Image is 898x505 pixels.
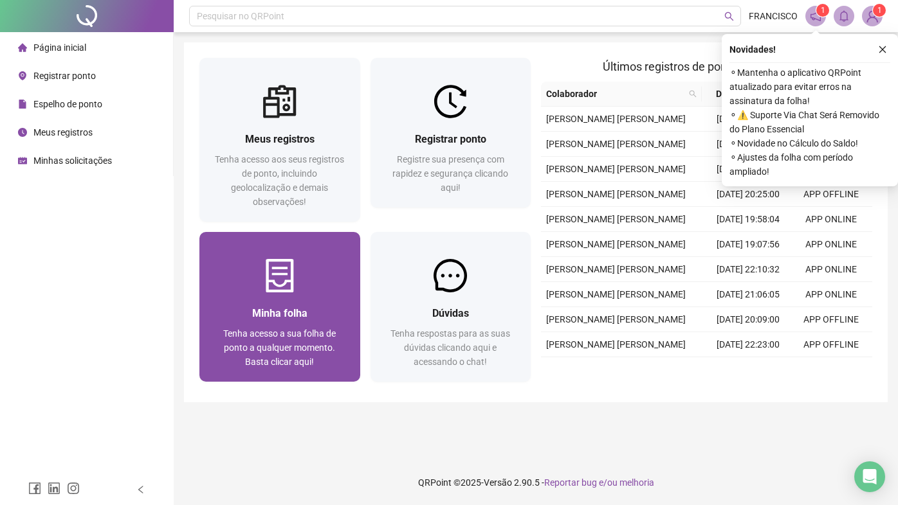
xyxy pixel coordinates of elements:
[729,108,890,136] span: ⚬ ⚠️ Suporte Via Chat Será Removido do Plano Essencial
[546,314,686,324] span: [PERSON_NAME] [PERSON_NAME]
[873,4,886,17] sup: Atualize o seu contato no menu Meus Dados
[789,182,872,207] td: APP OFFLINE
[729,66,890,108] span: ⚬ Mantenha o aplicativo QRPoint atualizado para evitar erros na assinatura da folha!
[546,114,686,124] span: [PERSON_NAME] [PERSON_NAME]
[199,232,360,382] a: Minha folhaTenha acesso a sua folha de ponto a qualquer momento. Basta clicar aqui!
[48,482,60,495] span: linkedin
[863,6,882,26] img: 88472
[789,257,872,282] td: APP ONLINE
[724,12,734,21] span: search
[546,289,686,299] span: [PERSON_NAME] [PERSON_NAME]
[223,328,336,367] span: Tenha acesso a sua folha de ponto a qualquer momento. Basta clicar aqui!
[199,58,360,222] a: Meus registrosTenha acesso aos seus registros de ponto, incluindo geolocalização e demais observa...
[546,214,686,224] span: [PERSON_NAME] [PERSON_NAME]
[415,133,486,145] span: Registrar ponto
[854,461,885,492] div: Open Intercom Messenger
[18,43,27,52] span: home
[838,10,850,22] span: bell
[18,71,27,80] span: environment
[729,136,890,150] span: ⚬ Novidade no Cálculo do Saldo!
[546,239,686,249] span: [PERSON_NAME] [PERSON_NAME]
[546,139,686,149] span: [PERSON_NAME] [PERSON_NAME]
[432,307,469,319] span: Dúvidas
[707,107,790,132] td: [DATE] 19:57:30
[371,232,531,382] a: DúvidasTenha respostas para as suas dúvidas clicando aqui e acessando o chat!
[392,154,508,193] span: Registre sua presença com rapidez e segurança clicando aqui!
[33,155,112,166] span: Minhas solicitações
[18,156,27,165] span: schedule
[707,207,790,232] td: [DATE] 19:58:04
[729,42,776,57] span: Novidades !
[707,87,767,101] span: Data/Hora
[18,128,27,137] span: clock-circle
[33,42,86,53] span: Página inicial
[789,357,872,396] td: REGISTRO MANUAL
[707,282,790,307] td: [DATE] 21:06:05
[707,157,790,182] td: [DATE] 13:25:08
[749,9,798,23] span: FRANCISCO
[546,164,686,174] span: [PERSON_NAME] [PERSON_NAME]
[707,357,790,396] td: [DATE] 22:23:00
[821,6,825,15] span: 1
[18,100,27,109] span: file
[707,232,790,257] td: [DATE] 19:07:56
[136,485,145,494] span: left
[878,45,887,54] span: close
[702,82,782,107] th: Data/Hora
[789,207,872,232] td: APP ONLINE
[215,154,344,207] span: Tenha acesso aos seus registros de ponto, incluindo geolocalização e demais observações!
[877,6,882,15] span: 1
[174,460,898,505] footer: QRPoint © 2025 - 2.90.5 -
[729,150,890,179] span: ⚬ Ajustes da folha com período ampliado!
[689,90,697,98] span: search
[33,71,96,81] span: Registrar ponto
[546,339,686,350] span: [PERSON_NAME] [PERSON_NAME]
[28,482,41,495] span: facebook
[546,189,686,199] span: [PERSON_NAME] [PERSON_NAME]
[67,482,80,495] span: instagram
[810,10,821,22] span: notification
[789,282,872,307] td: APP ONLINE
[546,264,686,274] span: [PERSON_NAME] [PERSON_NAME]
[789,332,872,357] td: APP OFFLINE
[686,84,699,103] span: search
[245,133,315,145] span: Meus registros
[371,58,531,208] a: Registrar pontoRegistre sua presença com rapidez e segurança clicando aqui!
[390,328,510,367] span: Tenha respostas para as suas dúvidas clicando aqui e acessando o chat!
[33,127,93,137] span: Meus registros
[707,332,790,357] td: [DATE] 22:23:00
[544,477,654,488] span: Reportar bug e/ou melhoria
[33,99,102,109] span: Espelho de ponto
[707,307,790,332] td: [DATE] 20:09:00
[546,87,684,101] span: Colaborador
[252,307,307,319] span: Minha folha
[789,232,872,257] td: APP ONLINE
[484,477,512,488] span: Versão
[707,132,790,157] td: [DATE] 19:06:19
[816,4,829,17] sup: 1
[707,182,790,207] td: [DATE] 20:25:00
[789,307,872,332] td: APP OFFLINE
[707,257,790,282] td: [DATE] 22:10:32
[603,60,811,73] span: Últimos registros de ponto sincronizados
